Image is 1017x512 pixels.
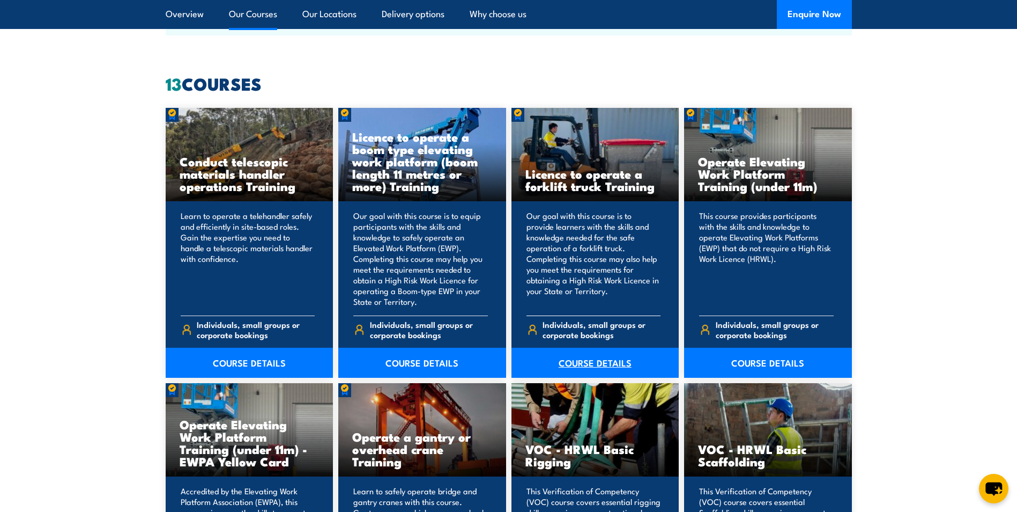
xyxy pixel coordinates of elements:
[197,319,315,340] span: Individuals, small groups or corporate bookings
[166,348,333,378] a: COURSE DETAILS
[698,155,838,192] h3: Operate Elevating Work Platform Training (under 11m)
[353,210,488,307] p: Our goal with this course is to equip participants with the skills and knowledge to safely operat...
[525,167,665,192] h3: Licence to operate a forklift truck Training
[716,319,834,340] span: Individuals, small groups or corporate bookings
[166,70,182,97] strong: 13
[979,474,1008,503] button: chat-button
[370,319,488,340] span: Individuals, small groups or corporate bookings
[180,155,320,192] h3: Conduct telescopic materials handler operations Training
[526,210,661,307] p: Our goal with this course is to provide learners with the skills and knowledge needed for the saf...
[698,443,838,467] h3: VOC - HRWL Basic Scaffolding
[543,319,660,340] span: Individuals, small groups or corporate bookings
[180,418,320,467] h3: Operate Elevating Work Platform Training (under 11m) - EWPA Yellow Card
[511,348,679,378] a: COURSE DETAILS
[352,430,492,467] h3: Operate a gantry or overhead crane Training
[166,76,852,91] h2: COURSES
[352,130,492,192] h3: Licence to operate a boom type elevating work platform (boom length 11 metres or more) Training
[525,443,665,467] h3: VOC - HRWL Basic Rigging
[684,348,852,378] a: COURSE DETAILS
[338,348,506,378] a: COURSE DETAILS
[181,210,315,307] p: Learn to operate a telehandler safely and efficiently in site-based roles. Gain the expertise you...
[699,210,834,307] p: This course provides participants with the skills and knowledge to operate Elevating Work Platfor...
